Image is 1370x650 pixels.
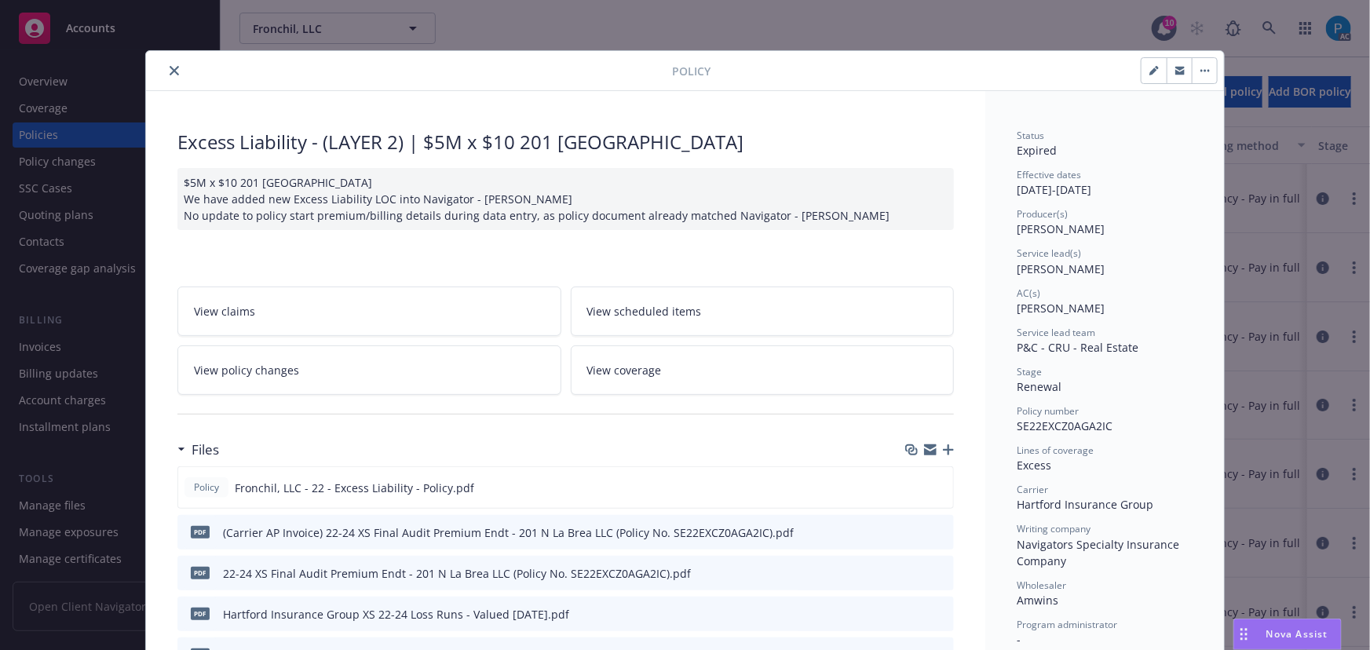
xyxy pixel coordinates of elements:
a: View policy changes [177,345,561,395]
span: Program administrator [1017,618,1117,631]
div: (Carrier AP Invoice) 22-24 XS Final Audit Premium Endt - 201 N La Brea LLC (Policy No. SE22EXCZ0A... [223,524,794,541]
button: download file [908,606,921,623]
button: preview file [933,524,948,541]
span: Status [1017,129,1044,142]
span: pdf [191,608,210,619]
span: SE22EXCZ0AGA2IC [1017,418,1112,433]
span: Navigators Specialty Insurance Company [1017,537,1182,568]
span: [PERSON_NAME] [1017,301,1105,316]
a: View claims [177,287,561,336]
a: View scheduled items [571,287,955,336]
span: Policy [672,63,711,79]
span: Service lead(s) [1017,246,1081,260]
div: Excess Liability - (LAYER 2) | $5M x $10 201 [GEOGRAPHIC_DATA] [177,129,954,155]
button: Nova Assist [1233,619,1342,650]
span: Renewal [1017,379,1061,394]
span: Nova Assist [1266,627,1328,641]
span: View claims [194,303,255,320]
h3: Files [192,440,219,460]
span: P&C - CRU - Real Estate [1017,340,1138,355]
span: Hartford Insurance Group [1017,497,1153,512]
span: Fronchil, LLC - 22 - Excess Liability - Policy.pdf [235,480,474,496]
span: AC(s) [1017,287,1040,300]
span: [PERSON_NAME] [1017,221,1105,236]
span: View coverage [587,362,662,378]
button: close [165,61,184,80]
span: Amwins [1017,593,1058,608]
span: Producer(s) [1017,207,1068,221]
div: 22-24 XS Final Audit Premium Endt - 201 N La Brea LLC (Policy No. SE22EXCZ0AGA2IC).pdf [223,565,691,582]
div: $5M x $10 201 [GEOGRAPHIC_DATA] We have added new Excess Liability LOC into Navigator - [PERSON_N... [177,168,954,230]
button: download file [908,480,920,496]
a: View coverage [571,345,955,395]
span: Stage [1017,365,1042,378]
span: pdf [191,526,210,538]
span: Expired [1017,143,1057,158]
span: Service lead team [1017,326,1095,339]
button: preview file [933,606,948,623]
span: Carrier [1017,483,1048,496]
button: download file [908,524,921,541]
div: Files [177,440,219,460]
span: Excess [1017,458,1051,473]
span: Effective dates [1017,168,1081,181]
span: Lines of coverage [1017,444,1094,457]
div: Hartford Insurance Group XS 22-24 Loss Runs - Valued [DATE].pdf [223,606,569,623]
div: [DATE] - [DATE] [1017,168,1193,198]
button: preview file [933,480,947,496]
span: Policy number [1017,404,1079,418]
span: View policy changes [194,362,299,378]
span: Wholesaler [1017,579,1066,592]
span: Writing company [1017,522,1091,535]
span: pdf [191,567,210,579]
span: View scheduled items [587,303,702,320]
span: [PERSON_NAME] [1017,261,1105,276]
span: Policy [191,480,222,495]
div: Drag to move [1234,619,1254,649]
button: preview file [933,565,948,582]
button: download file [908,565,921,582]
span: - [1017,632,1021,647]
